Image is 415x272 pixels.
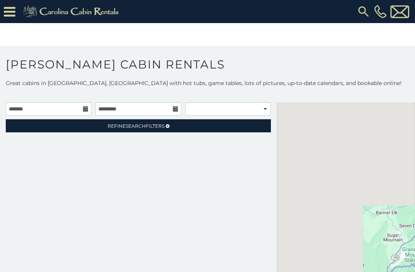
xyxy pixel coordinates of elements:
a: [PHONE_NUMBER] [372,5,388,18]
img: search-regular.svg [357,5,370,18]
span: Refine Filters [108,123,164,129]
img: Khaki-logo.png [19,4,125,19]
span: Search [126,123,146,129]
a: RefineSearchFilters [6,119,271,132]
